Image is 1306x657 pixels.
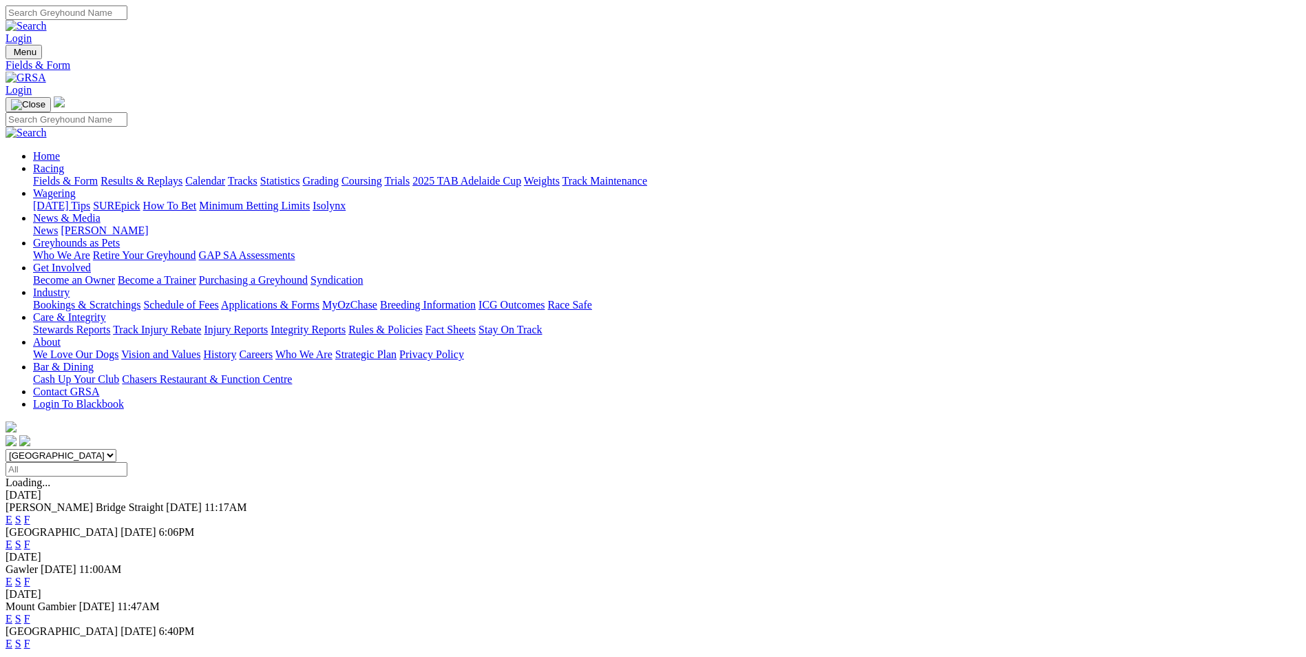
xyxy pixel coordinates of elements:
[33,311,106,323] a: Care & Integrity
[221,299,319,311] a: Applications & Forms
[33,200,90,211] a: [DATE] Tips
[33,398,124,410] a: Login To Blackbook
[6,551,1300,563] div: [DATE]
[122,373,292,385] a: Chasers Restaurant & Function Centre
[24,638,30,649] a: F
[6,539,12,550] a: E
[425,324,476,335] a: Fact Sheets
[118,274,196,286] a: Become a Trainer
[6,45,42,59] button: Toggle navigation
[341,175,382,187] a: Coursing
[93,200,140,211] a: SUREpick
[239,348,273,360] a: Careers
[33,237,120,249] a: Greyhounds as Pets
[204,324,268,335] a: Injury Reports
[143,299,218,311] a: Schedule of Fees
[33,373,1300,386] div: Bar & Dining
[6,20,47,32] img: Search
[61,225,148,236] a: [PERSON_NAME]
[11,99,45,110] img: Close
[6,59,1300,72] div: Fields & Form
[6,127,47,139] img: Search
[6,501,163,513] span: [PERSON_NAME] Bridge Straight
[6,435,17,446] img: facebook.svg
[478,324,542,335] a: Stay On Track
[33,348,1300,361] div: About
[6,477,50,488] span: Loading...
[33,274,1300,286] div: Get Involved
[6,638,12,649] a: E
[120,625,156,637] span: [DATE]
[6,84,32,96] a: Login
[6,97,51,112] button: Toggle navigation
[33,212,101,224] a: News & Media
[33,187,76,199] a: Wagering
[6,421,17,432] img: logo-grsa-white.png
[271,324,346,335] a: Integrity Reports
[33,361,94,373] a: Bar & Dining
[6,489,1300,501] div: [DATE]
[24,613,30,625] a: F
[203,348,236,360] a: History
[15,514,21,525] a: S
[6,588,1300,601] div: [DATE]
[6,613,12,625] a: E
[33,299,1300,311] div: Industry
[6,112,127,127] input: Search
[412,175,521,187] a: 2025 TAB Adelaide Cup
[24,514,30,525] a: F
[33,175,1300,187] div: Racing
[380,299,476,311] a: Breeding Information
[33,225,1300,237] div: News & Media
[33,299,140,311] a: Bookings & Scratchings
[24,576,30,587] a: F
[33,336,61,348] a: About
[33,200,1300,212] div: Wagering
[79,563,122,575] span: 11:00AM
[547,299,591,311] a: Race Safe
[6,72,46,84] img: GRSA
[159,526,195,538] span: 6:06PM
[159,625,195,637] span: 6:40PM
[24,539,30,550] a: F
[6,462,127,477] input: Select date
[310,274,363,286] a: Syndication
[335,348,397,360] a: Strategic Plan
[15,539,21,550] a: S
[562,175,647,187] a: Track Maintenance
[6,32,32,44] a: Login
[303,175,339,187] a: Grading
[93,249,196,261] a: Retire Your Greyhound
[6,526,118,538] span: [GEOGRAPHIC_DATA]
[33,249,1300,262] div: Greyhounds as Pets
[15,576,21,587] a: S
[33,348,118,360] a: We Love Our Dogs
[41,563,76,575] span: [DATE]
[121,348,200,360] a: Vision and Values
[524,175,560,187] a: Weights
[204,501,247,513] span: 11:17AM
[14,47,36,57] span: Menu
[101,175,182,187] a: Results & Replays
[6,601,76,612] span: Mount Gambier
[19,435,30,446] img: twitter.svg
[348,324,423,335] a: Rules & Policies
[33,175,98,187] a: Fields & Form
[228,175,257,187] a: Tracks
[120,526,156,538] span: [DATE]
[199,274,308,286] a: Purchasing a Greyhound
[15,613,21,625] a: S
[33,386,99,397] a: Contact GRSA
[6,6,127,20] input: Search
[199,200,310,211] a: Minimum Betting Limits
[166,501,202,513] span: [DATE]
[6,625,118,637] span: [GEOGRAPHIC_DATA]
[117,601,160,612] span: 11:47AM
[384,175,410,187] a: Trials
[15,638,21,649] a: S
[399,348,464,360] a: Privacy Policy
[113,324,201,335] a: Track Injury Rebate
[33,249,90,261] a: Who We Are
[33,225,58,236] a: News
[275,348,333,360] a: Who We Are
